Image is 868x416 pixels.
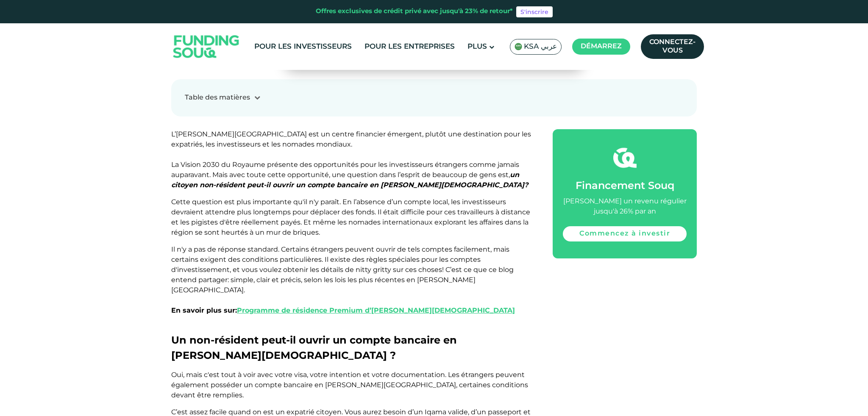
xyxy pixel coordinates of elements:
[362,40,457,54] a: Pour les entreprises
[613,146,637,169] img: fsicon
[171,306,515,314] strong: En savoir plus sur:
[171,245,515,314] span: Il n'y a pas de réponse standard. Certains étrangers peuvent ouvrir de tels comptes facilement, m...
[252,40,354,54] a: Pour les investisseurs
[563,226,687,241] a: Commencez à investir
[641,34,704,59] a: Connectez-vous
[581,43,622,50] span: Démarrez
[171,198,530,236] span: Cette question est plus importante qu'il n'y paraît. En l’absence d’un compte local, les investis...
[165,25,248,68] img: Logo
[576,181,674,191] span: Financement Souq
[649,39,696,54] span: Connectez-vous
[237,306,515,314] a: Programme de résidence Premium d’[PERSON_NAME][DEMOGRAPHIC_DATA]
[171,371,528,399] span: Oui, mais c'est tout à voir avec votre visa, votre intention et votre documentation. Les étranger...
[171,130,531,189] span: L’[PERSON_NAME][GEOGRAPHIC_DATA] est un centre financier émergent, plutôt une destination pour le...
[524,42,557,52] span: KSA عربي
[171,334,457,361] span: Un non-résident peut-il ouvrir un compte bancaire en [PERSON_NAME][DEMOGRAPHIC_DATA] ?
[467,43,487,50] span: Plus
[516,6,553,17] a: S'inscrire
[316,7,513,17] div: Offres exclusives de crédit privé avec jusqu'à 23% de retour*
[563,197,687,217] div: [PERSON_NAME] un revenu régulier jusqu'à 26% par an
[515,43,522,50] img: Drapeau SA
[185,93,250,103] div: Table des matières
